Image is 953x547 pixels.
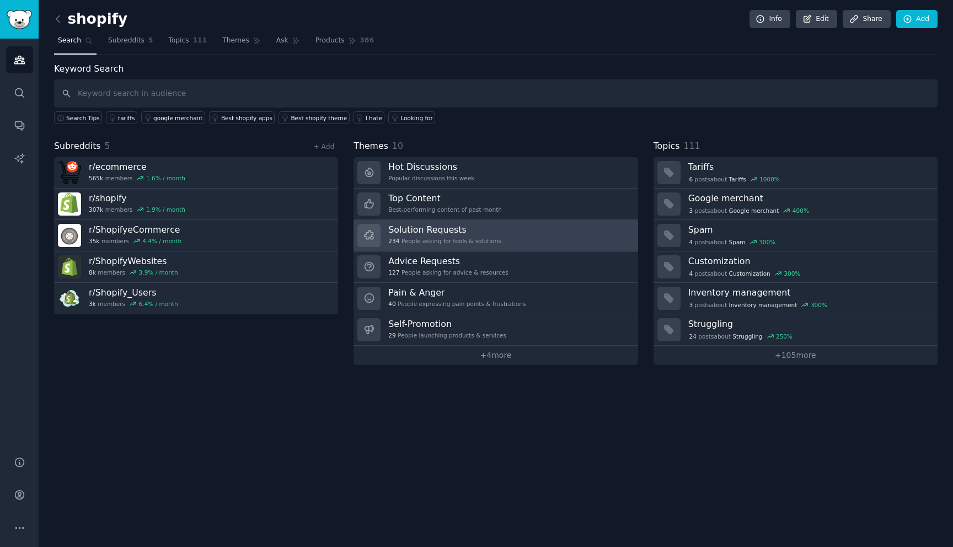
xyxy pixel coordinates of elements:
span: 5 [148,36,153,46]
a: Pain & Anger40People expressing pain points & frustrations [354,283,638,314]
a: r/ShopifyeCommerce35kmembers4.4% / month [54,220,338,251]
span: 8k [89,269,96,276]
a: Themes [218,32,265,55]
a: Advice Requests127People asking for advice & resources [354,251,638,283]
a: Inventory management3postsaboutInventory management300% [654,283,938,314]
span: 4 [689,238,693,246]
span: Search Tips [66,114,100,122]
div: members [89,174,185,182]
span: 3 [689,207,693,214]
div: google merchant [153,114,202,122]
a: Google merchant3postsaboutGoogle merchant400% [654,189,938,220]
a: Add [896,10,938,29]
h3: Advice Requests [388,255,508,267]
h2: shopify [54,10,127,28]
a: + Add [313,143,334,151]
div: Looking for [400,114,433,122]
div: post s about [688,206,810,216]
h3: Top Content [388,192,502,204]
a: Spam4postsaboutSpam300% [654,220,938,251]
span: Tariffs [729,175,746,183]
span: Struggling [732,333,762,340]
a: +105more [654,346,938,365]
a: I hate [354,111,385,124]
div: 300 % [784,270,800,277]
span: 234 [388,237,399,245]
span: Products [315,36,345,46]
span: 3 [689,301,693,309]
div: People expressing pain points & frustrations [388,300,526,308]
span: Search [58,36,81,46]
h3: Self-Promotion [388,318,506,330]
a: Best shopify theme [279,111,349,124]
span: Subreddits [54,140,101,153]
span: Spam [729,238,746,246]
h3: Solution Requests [388,224,501,235]
input: Keyword search in audience [54,79,938,108]
span: 10 [392,141,403,151]
span: Google merchant [729,207,779,214]
div: 1.6 % / month [146,174,185,182]
h3: Pain & Anger [388,287,526,298]
span: Themes [354,140,388,153]
a: Search [54,32,97,55]
a: Self-Promotion29People launching products & services [354,314,638,346]
div: post s about [688,174,781,184]
button: Search Tips [54,111,102,124]
img: shopify [58,192,81,216]
span: 127 [388,269,399,276]
div: I hate [366,114,382,122]
a: Struggling24postsaboutStruggling250% [654,314,938,346]
img: ShopifyWebsites [58,255,81,278]
span: Topics [654,140,680,153]
img: Shopify_Users [58,287,81,310]
a: Customization4postsaboutCustomization300% [654,251,938,283]
a: Tariffs6postsaboutTariffs1000% [654,157,938,189]
div: post s about [688,300,828,310]
div: 250 % [776,333,793,340]
h3: Inventory management [688,287,930,298]
img: GummySearch logo [7,10,32,29]
h3: Spam [688,224,930,235]
span: Ask [276,36,288,46]
h3: r/ ecommerce [89,161,185,173]
a: Products386 [312,32,378,55]
span: 40 [388,300,395,308]
a: Edit [796,10,837,29]
span: Customization [729,270,770,277]
a: google merchant [141,111,205,124]
div: Best-performing content of past month [388,206,502,213]
a: r/Shopify_Users3kmembers6.4% / month [54,283,338,314]
a: Looking for [388,111,435,124]
div: post s about [688,269,801,278]
div: Popular discussions this week [388,174,474,182]
h3: Struggling [688,318,930,330]
h3: Customization [688,255,930,267]
div: Best shopify theme [291,114,347,122]
div: post s about [688,331,794,341]
div: People asking for tools & solutions [388,237,501,245]
a: +4more [354,346,638,365]
a: Subreddits5 [104,32,157,55]
span: 24 [689,333,696,340]
h3: r/ shopify [89,192,185,204]
a: Info [749,10,790,29]
span: 29 [388,331,395,339]
span: Topics [168,36,189,46]
a: r/ecommerce565kmembers1.6% / month [54,157,338,189]
span: Inventory management [729,301,797,309]
a: Hot DiscussionsPopular discussions this week [354,157,638,189]
span: 4 [689,270,693,277]
div: 300 % [811,301,827,309]
div: People asking for advice & resources [388,269,508,276]
div: post s about [688,237,777,247]
a: r/shopify307kmembers1.9% / month [54,189,338,220]
span: 6 [689,175,693,183]
span: 5 [105,141,110,151]
span: 565k [89,174,103,182]
a: Share [843,10,890,29]
a: Ask [272,32,304,55]
span: 111 [193,36,207,46]
div: tariffs [118,114,135,122]
h3: r/ Shopify_Users [89,287,178,298]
